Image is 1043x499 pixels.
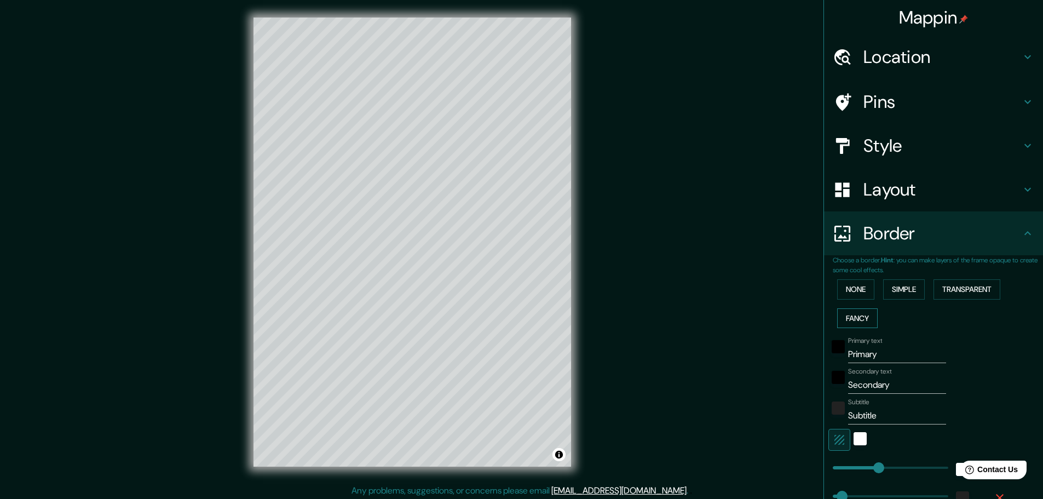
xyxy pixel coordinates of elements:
[899,7,969,28] h4: Mappin
[551,485,687,496] a: [EMAIL_ADDRESS][DOMAIN_NAME]
[688,484,690,497] div: .
[552,448,566,461] button: Toggle attribution
[824,35,1043,79] div: Location
[848,336,882,346] label: Primary text
[863,222,1021,244] h4: Border
[863,179,1021,200] h4: Layout
[848,398,869,407] label: Subtitle
[837,308,878,329] button: Fancy
[690,484,692,497] div: .
[959,15,968,24] img: pin-icon.png
[832,371,845,384] button: black
[854,432,867,445] button: white
[883,279,925,300] button: Simple
[832,340,845,353] button: black
[837,279,874,300] button: None
[863,46,1021,68] h4: Location
[848,367,892,376] label: Secondary text
[824,80,1043,124] div: Pins
[863,91,1021,113] h4: Pins
[833,255,1043,275] p: Choose a border. : you can make layers of the frame opaque to create some cool effects.
[824,124,1043,168] div: Style
[832,402,845,415] button: color-222222
[881,256,894,265] b: Hint
[933,279,1000,300] button: Transparent
[946,456,1031,487] iframe: Help widget launcher
[351,484,688,497] p: Any problems, suggestions, or concerns please email .
[824,168,1043,211] div: Layout
[824,211,1043,255] div: Border
[863,135,1021,157] h4: Style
